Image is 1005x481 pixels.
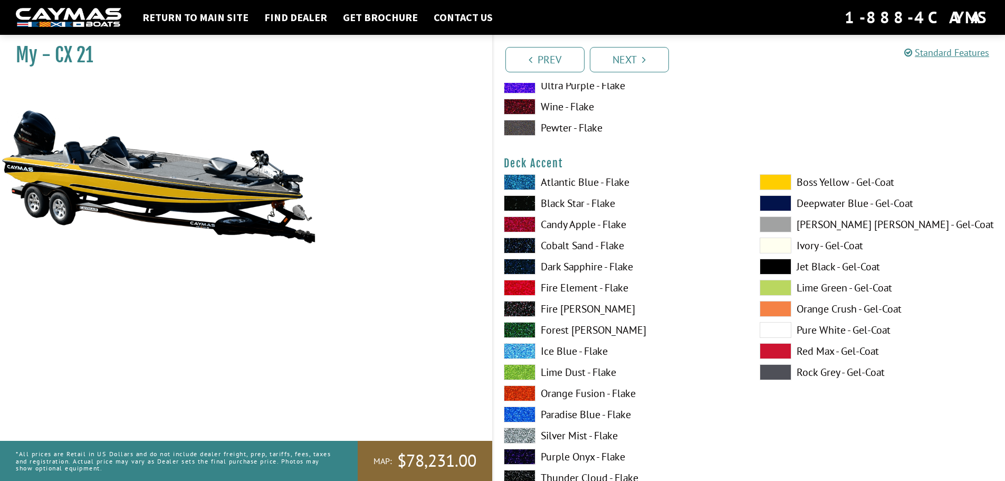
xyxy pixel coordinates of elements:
[504,78,739,93] label: Ultra Purple - Flake
[760,280,994,296] label: Lime Green - Gel-Coat
[760,301,994,317] label: Orange Crush - Gel-Coat
[504,385,739,401] label: Orange Fusion - Flake
[760,174,994,190] label: Boss Yellow - Gel-Coat
[760,195,994,211] label: Deepwater Blue - Gel-Coat
[358,441,492,481] a: MAP:$78,231.00
[504,120,739,136] label: Pewter - Flake
[904,46,989,59] a: Standard Features
[397,450,476,472] span: $78,231.00
[760,364,994,380] label: Rock Grey - Gel-Coat
[504,364,739,380] label: Lime Dust - Flake
[504,174,739,190] label: Atlantic Blue - Flake
[137,11,254,24] a: Return to main site
[760,259,994,275] label: Jet Black - Gel-Coat
[16,8,121,27] img: white-logo-c9c8dbefe5ff5ceceb0f0178aa75bf4bb51f6bca0971e226c86eb53dfe498488.png
[504,449,739,465] label: Purple Onyx - Flake
[504,407,739,422] label: Paradise Blue - Flake
[504,259,739,275] label: Dark Sapphire - Flake
[504,238,739,253] label: Cobalt Sand - Flake
[428,11,498,24] a: Contact Us
[590,47,669,72] a: Next
[259,11,332,24] a: Find Dealer
[760,216,994,232] label: [PERSON_NAME] [PERSON_NAME] - Gel-Coat
[504,280,739,296] label: Fire Element - Flake
[760,322,994,338] label: Pure White - Gel-Coat
[504,216,739,232] label: Candy Apple - Flake
[504,157,995,170] h4: Deck Accent
[16,43,466,67] h1: My - CX 21
[760,343,994,359] label: Red Max - Gel-Coat
[760,238,994,253] label: Ivory - Gel-Coat
[504,301,739,317] label: Fire [PERSON_NAME]
[504,195,739,211] label: Black Star - Flake
[505,47,585,72] a: Prev
[338,11,423,24] a: Get Brochure
[504,428,739,444] label: Silver Mist - Flake
[504,99,739,115] label: Wine - Flake
[16,445,334,477] p: *All prices are Retail in US Dollars and do not include dealer freight, prep, tariffs, fees, taxe...
[845,6,989,29] div: 1-888-4CAYMAS
[504,343,739,359] label: Ice Blue - Flake
[504,322,739,338] label: Forest [PERSON_NAME]
[374,456,392,467] span: MAP:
